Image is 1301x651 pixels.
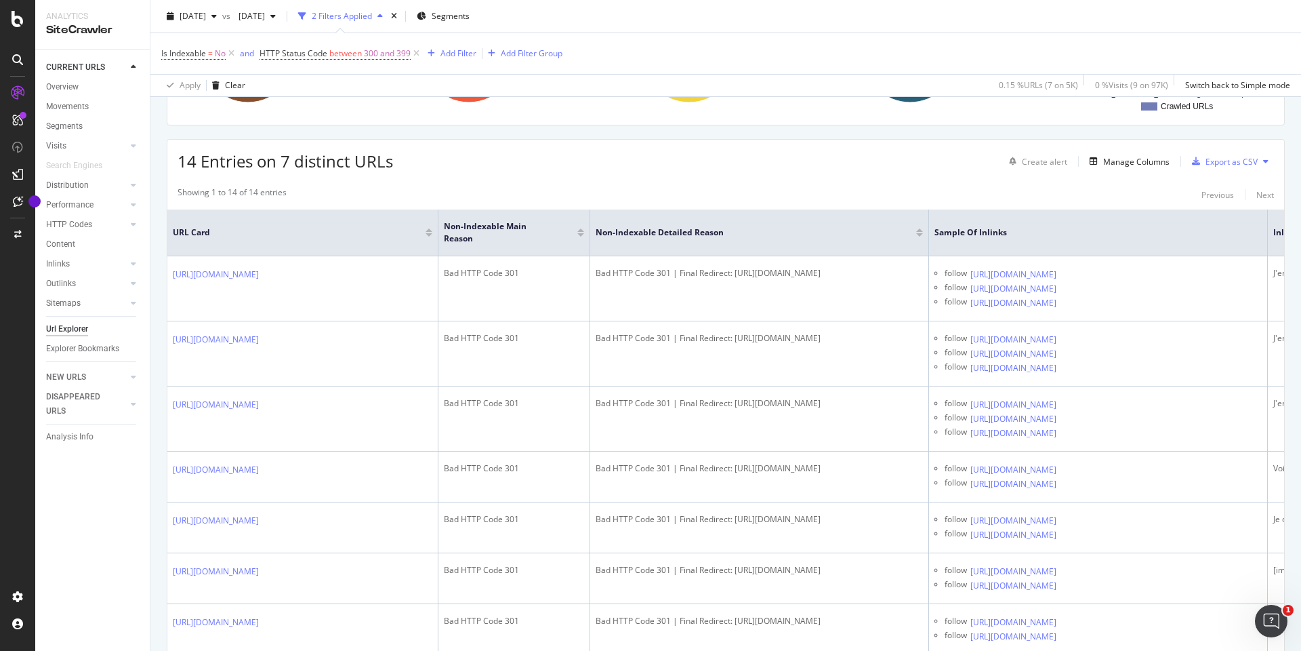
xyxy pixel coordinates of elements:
[1111,90,1116,100] text: 1
[46,277,76,291] div: Outlinks
[970,296,1056,310] a: [URL][DOMAIN_NAME]
[934,226,1241,239] span: Sample of Inlinks
[1201,186,1234,203] button: Previous
[233,5,281,27] button: [DATE]
[180,10,206,22] span: 2025 Aug. 25th
[293,5,388,27] button: 2 Filters Applied
[46,218,92,232] div: HTTP Codes
[46,342,140,356] a: Explorer Bookmarks
[1084,153,1170,170] button: Manage Columns
[46,60,105,75] div: CURRENT URLS
[388,9,400,23] div: times
[46,322,88,336] div: Url Explorer
[178,186,287,203] div: Showing 1 to 14 of 14 entries
[364,44,411,63] span: 300 and 399
[46,390,115,418] div: DISAPPEARED URLS
[945,347,967,361] div: follow
[46,198,127,212] a: Performance
[970,477,1056,491] a: [URL][DOMAIN_NAME]
[999,79,1078,91] div: 0.15 % URLs ( 7 on 5K )
[970,463,1056,477] a: [URL][DOMAIN_NAME]
[970,427,1056,440] a: [URL][DOMAIN_NAME]
[173,463,259,477] a: [URL][DOMAIN_NAME]
[46,100,89,114] div: Movements
[501,47,562,59] div: Add Filter Group
[173,226,422,239] span: URL Card
[46,237,75,252] div: Content
[444,397,584,410] div: Bad HTTP Code 301
[46,296,81,311] div: Sitemaps
[1201,189,1234,201] div: Previous
[46,178,89,193] div: Distribution
[1095,79,1168,91] div: 0 % Visits ( 9 on 97K )
[970,398,1056,412] a: [URL][DOMAIN_NAME]
[444,513,584,526] div: Bad HTTP Code 301
[46,159,116,173] a: Search Engines
[596,615,923,627] div: Bad HTTP Code 301 | Final Redirect: [URL][DOMAIN_NAME]
[1255,605,1287,637] iframe: Intercom live chat
[432,10,470,22] span: Segments
[596,397,923,410] div: Bad HTTP Code 301 | Final Redirect: [URL][DOMAIN_NAME]
[46,80,79,94] div: Overview
[215,44,226,63] span: No
[208,47,213,59] span: =
[46,430,94,444] div: Analysis Info
[46,80,140,94] a: Overview
[46,178,127,193] a: Distribution
[440,47,476,59] div: Add Filter
[46,257,70,271] div: Inlinks
[173,268,259,281] a: [URL][DOMAIN_NAME]
[945,412,967,426] div: follow
[970,347,1056,361] a: [URL][DOMAIN_NAME]
[46,237,140,252] a: Content
[46,119,140,134] a: Segments
[1186,151,1258,172] button: Export as CSV
[46,159,102,173] div: Search Engines
[945,564,967,578] div: follow
[1022,156,1067,167] div: Create alert
[46,139,127,153] a: Visits
[46,370,86,384] div: NEW URLS
[1185,79,1290,91] div: Switch back to Simple mode
[173,616,259,629] a: [URL][DOMAIN_NAME]
[482,45,562,62] button: Add Filter Group
[970,514,1056,528] a: [URL][DOMAIN_NAME]
[1004,151,1067,172] button: Create alert
[444,220,557,245] span: Non-Indexable Main Reason
[411,5,475,27] button: Segments
[945,296,967,310] div: follow
[46,370,127,384] a: NEW URLS
[970,616,1056,629] a: [URL][DOMAIN_NAME]
[945,528,967,542] div: follow
[46,390,127,418] a: DISAPPEARED URLS
[1197,90,1201,100] text: 3
[1205,156,1258,167] div: Export as CSV
[161,5,222,27] button: [DATE]
[46,296,127,311] a: Sitemaps
[46,322,140,336] a: Url Explorer
[46,22,139,38] div: SiteCrawler
[173,398,259,412] a: [URL][DOMAIN_NAME]
[173,333,259,347] a: [URL][DOMAIN_NAME]
[970,333,1056,347] a: [URL][DOMAIN_NAME]
[945,629,967,644] div: follow
[596,267,923,279] div: Bad HTTP Code 301 | Final Redirect: [URL][DOMAIN_NAME]
[28,195,41,208] div: Tooltip anchor
[233,10,265,22] span: 2025 Aug. 3rd
[46,119,83,134] div: Segments
[945,267,967,281] div: follow
[970,361,1056,375] a: [URL][DOMAIN_NAME]
[1256,186,1274,203] button: Next
[945,281,967,296] div: follow
[240,47,254,59] div: and
[444,267,584,279] div: Bad HTTP Code 301
[1154,90,1159,100] text: 2
[46,430,140,444] a: Analysis Info
[444,615,584,627] div: Bad HTTP Code 301
[1180,75,1290,96] button: Switch back to Simple mode
[1283,605,1294,616] span: 1
[222,10,233,22] span: vs
[178,150,393,172] span: 14 Entries on 7 distinct URLs
[945,513,967,528] div: follow
[945,426,967,440] div: follow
